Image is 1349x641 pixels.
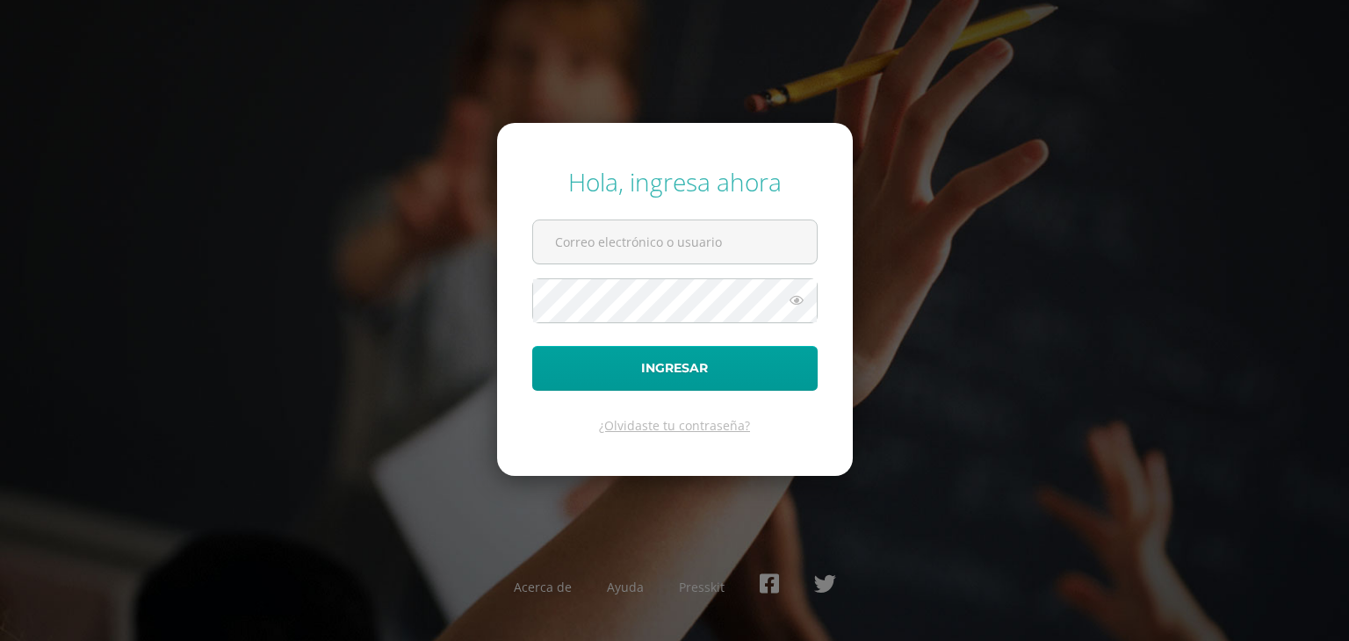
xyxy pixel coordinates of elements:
div: Hola, ingresa ahora [532,165,818,198]
button: Ingresar [532,346,818,391]
a: Acerca de [514,579,572,595]
input: Correo electrónico o usuario [533,220,817,263]
a: Ayuda [607,579,644,595]
a: ¿Olvidaste tu contraseña? [599,417,750,434]
a: Presskit [679,579,725,595]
